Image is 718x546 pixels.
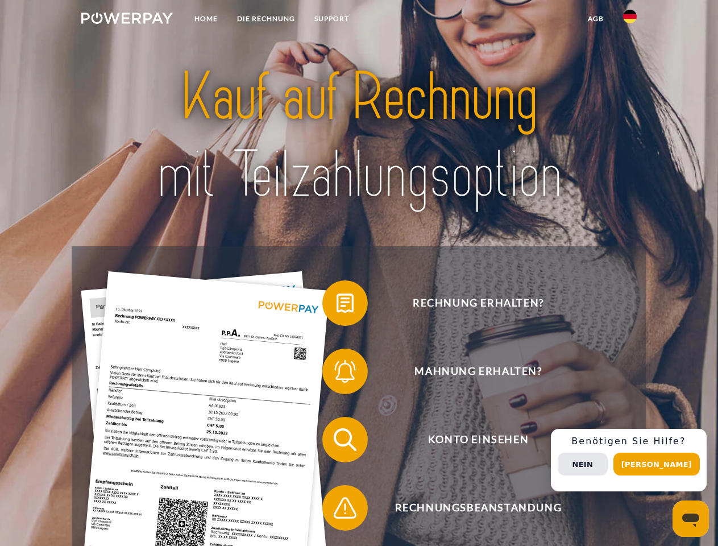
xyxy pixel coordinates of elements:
img: de [623,10,637,23]
button: Nein [558,453,608,475]
a: agb [578,9,613,29]
img: qb_search.svg [331,425,359,454]
img: title-powerpay_de.svg [109,55,609,218]
button: Rechnungsbeanstandung [322,485,618,531]
h3: Benötigen Sie Hilfe? [558,436,700,447]
button: Rechnung erhalten? [322,280,618,326]
button: Mahnung erhalten? [322,349,618,394]
a: Home [185,9,227,29]
img: logo-powerpay-white.svg [81,13,173,24]
span: Rechnungsbeanstandung [339,485,617,531]
a: SUPPORT [305,9,359,29]
div: Schnellhilfe [551,429,707,491]
a: DIE RECHNUNG [227,9,305,29]
button: Konto einsehen [322,417,618,462]
img: qb_warning.svg [331,494,359,522]
span: Mahnung erhalten? [339,349,617,394]
button: [PERSON_NAME] [613,453,700,475]
span: Rechnung erhalten? [339,280,617,326]
span: Konto einsehen [339,417,617,462]
img: qb_bell.svg [331,357,359,386]
iframe: Schaltfläche zum Öffnen des Messaging-Fensters [673,500,709,537]
img: qb_bill.svg [331,289,359,317]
